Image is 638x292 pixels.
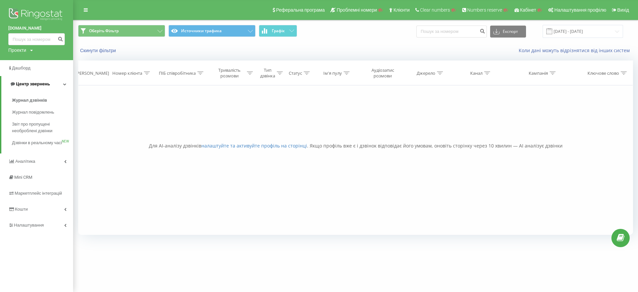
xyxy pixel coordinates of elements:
input: Пошук за номером [416,26,487,38]
span: Кошти [15,207,28,212]
a: [DOMAIN_NAME] [8,25,65,32]
span: Проблемні номери [337,7,377,13]
a: налаштуйте та активуйте профіль на сторінці [201,143,307,149]
span: Вихід [617,7,629,13]
button: Графік [259,25,297,37]
span: Клієнти [393,7,410,13]
div: Статус [289,70,302,76]
span: Центр звернень [16,81,50,86]
button: Оберіть Фільтр [78,25,165,37]
div: Джерело [417,70,435,76]
span: Звіт про пропущені необроблені дзвінки [12,121,70,134]
div: Тривалість розмови [214,67,245,79]
div: Кампанія [529,70,548,76]
span: Аналiтика [15,159,35,164]
span: Графік [272,29,285,33]
a: Центр звернень [1,76,73,92]
a: Журнал повідомлень [12,106,73,118]
button: Источники трафика [168,25,256,37]
button: Експорт [490,26,526,38]
div: Ім'я пулу [323,70,342,76]
span: Реферальна програма [276,7,325,13]
div: Тип дзвінка [260,67,275,79]
div: [PERSON_NAME] [75,70,109,76]
span: Налаштування профілю [554,7,606,13]
div: Для AI-аналізу дзвінків . Якщо профіль вже є і дзвінок відповідає його умовам, оновіть сторінку ч... [78,143,633,149]
span: Налаштування [14,223,44,228]
a: Дзвінки в реальному часіNEW [12,137,73,149]
div: Канал [470,70,482,76]
span: Маркетплейс інтеграцій [15,191,62,196]
span: Numbers reserve [467,7,502,13]
span: Журнал повідомлень [12,109,54,116]
button: Скинути фільтри [78,48,119,53]
div: Ключове слово [587,70,619,76]
div: ПІБ співробітника [159,70,196,76]
span: Журнал дзвінків [12,97,47,104]
a: Коли дані можуть відрізнятися вiд інших систем [519,47,633,53]
a: Журнал дзвінків [12,94,73,106]
img: Ringostat logo [8,7,65,23]
span: Mini CRM [14,175,32,180]
div: Аудіозапис розмови [364,67,401,79]
div: Номер клієнта [112,70,142,76]
span: Clear numbers [420,7,450,13]
a: Звіт про пропущені необроблені дзвінки [12,118,73,137]
div: Проекти [8,47,26,53]
span: Кабінет [520,7,536,13]
span: Дашборд [12,65,31,70]
input: Пошук за номером [8,33,65,45]
span: Оберіть Фільтр [89,28,119,34]
span: Дзвінки в реальному часі [12,140,62,146]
